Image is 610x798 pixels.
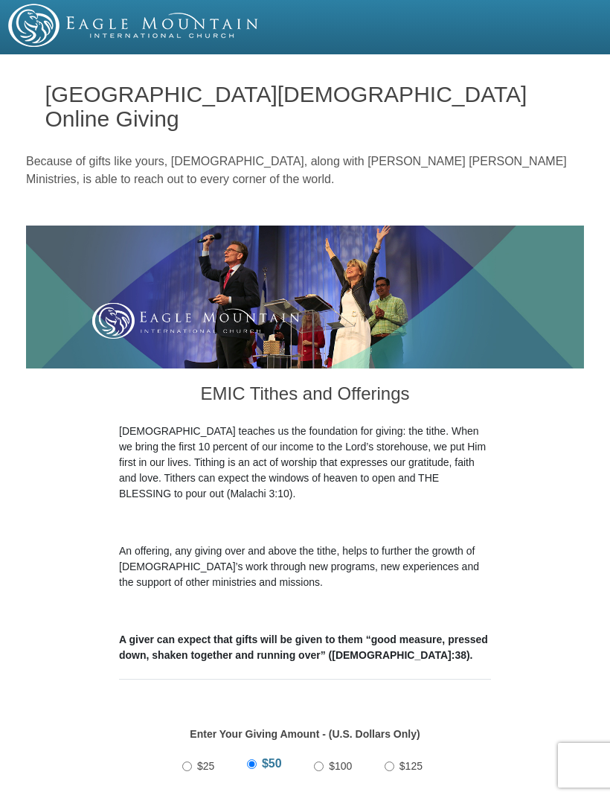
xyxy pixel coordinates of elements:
h1: [GEOGRAPHIC_DATA][DEMOGRAPHIC_DATA] Online Giving [45,82,565,131]
p: [DEMOGRAPHIC_DATA] teaches us the foundation for giving: the tithe. When we bring the first 10 pe... [119,424,491,502]
img: EMIC [8,4,260,47]
p: An offering, any giving over and above the tithe, helps to further the growth of [DEMOGRAPHIC_DAT... [119,543,491,590]
span: $125 [399,760,423,772]
h3: EMIC Tithes and Offerings [119,368,491,424]
span: $100 [329,760,352,772]
span: $50 [262,757,282,770]
b: A giver can expect that gifts will be given to them “good measure, pressed down, shaken together ... [119,633,488,661]
p: Because of gifts like yours, [DEMOGRAPHIC_DATA], along with [PERSON_NAME] [PERSON_NAME] Ministrie... [26,153,584,188]
span: $25 [197,760,214,772]
strong: Enter Your Giving Amount - (U.S. Dollars Only) [190,728,420,740]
